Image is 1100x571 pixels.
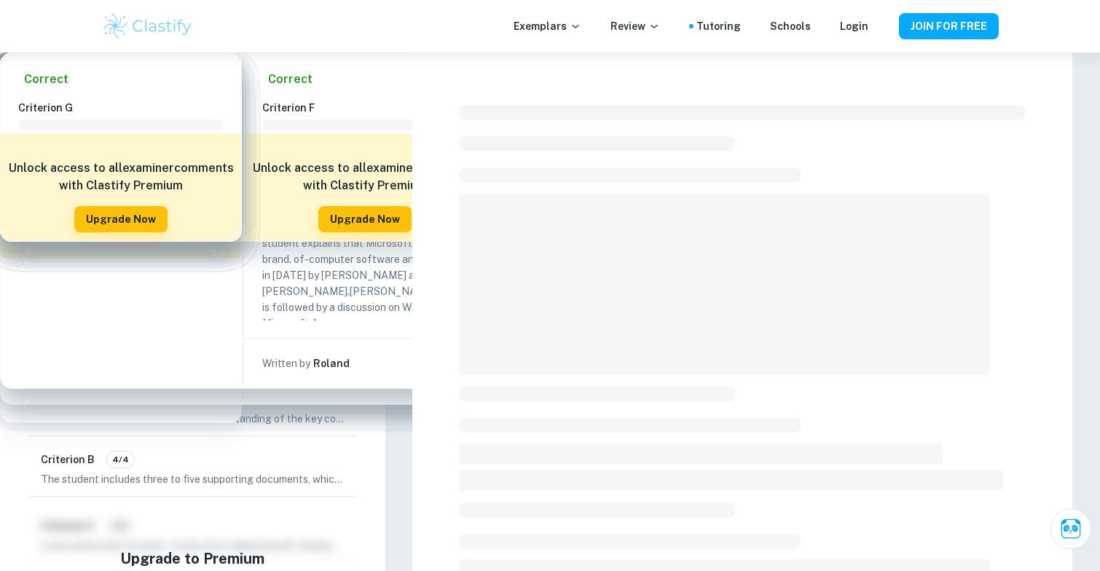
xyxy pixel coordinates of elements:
a: Tutoring [696,18,741,34]
h6: Criterion B [41,452,95,468]
button: Ask Clai [1050,508,1091,549]
button: Upgrade Now [74,206,168,232]
button: Help and Feedback [880,23,887,30]
p: Review [610,18,660,34]
img: clai.svg [412,356,426,371]
a: Login [840,18,868,34]
span: 4/4 [107,453,134,466]
button: Ask Clai [409,350,479,377]
h5: Upgrade to Premium [120,548,264,570]
button: View full profile [353,360,360,367]
a: Schools [770,18,811,34]
button: Upgrade Now [318,206,412,232]
h6: Unlock access to all examiner comments with Clastify Premium [252,160,478,194]
h6: Criterion F [262,100,479,116]
img: Clastify logo [101,12,194,41]
h6: Correct [24,71,68,88]
h6: Roland [313,355,350,371]
p: Written by [262,355,310,371]
p: The student includes three to five supporting documents, which are contemporary and published wit... [41,471,345,487]
p: Exemplars [514,18,581,34]
button: JOIN FOR FREE [899,13,999,39]
p: The student gives basic background information on the business: its finder, usage, and informatio... [262,187,468,331]
h6: Unlock access to all examiner comments with Clastify Premium [8,160,234,194]
h6: Criterion G [18,100,235,116]
h6: Correct [268,71,313,88]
